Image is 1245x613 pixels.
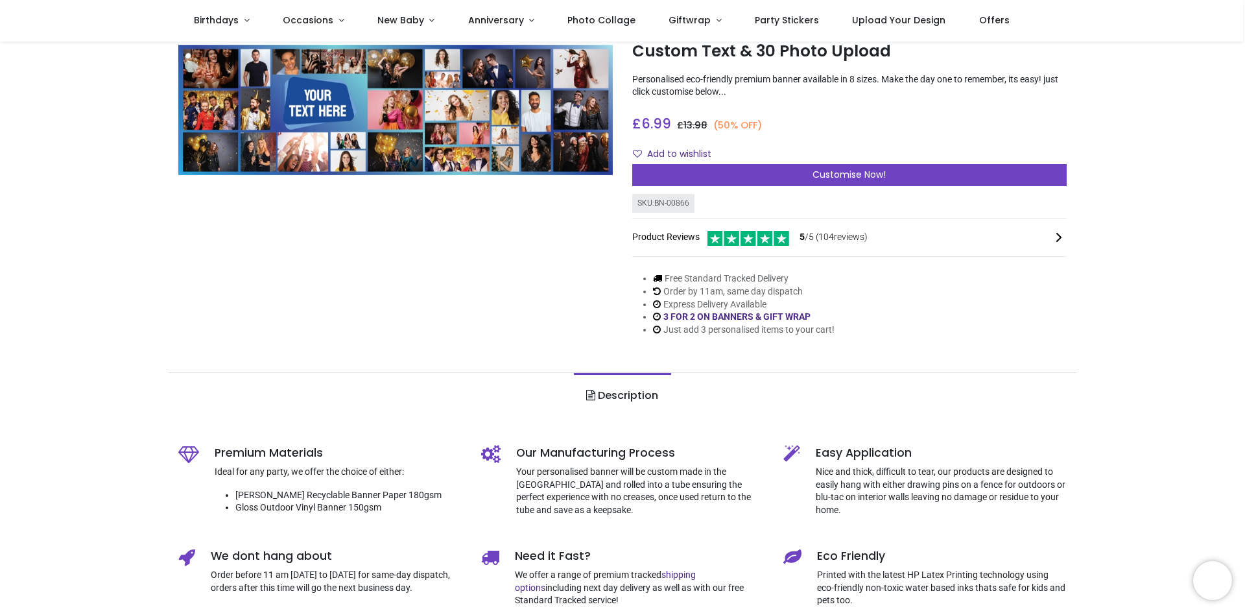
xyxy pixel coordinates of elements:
[663,311,811,322] a: 3 FOR 2 ON BANNERS & GIFT WRAP
[653,298,835,311] li: Express Delivery Available
[235,501,462,514] li: Gloss Outdoor Vinyl Banner 150gsm
[800,232,805,242] span: 5
[516,466,765,516] p: Your personalised banner will be custom made in the [GEOGRAPHIC_DATA] and rolled into a tube ensu...
[632,73,1067,99] p: Personalised eco-friendly premium banner available in 8 sizes. Make the day one to remember, its ...
[713,119,763,132] small: (50% OFF)
[632,194,694,213] div: SKU: BN-00866
[817,548,1067,564] h5: Eco Friendly
[468,14,524,27] span: Anniversary
[632,229,1067,246] div: Product Reviews
[653,285,835,298] li: Order by 11am, same day dispatch
[515,570,696,593] a: shipping options
[215,466,462,479] p: Ideal for any party, we offer the choice of either:
[235,489,462,502] li: [PERSON_NAME] Recyclable Banner Paper 180gsm
[632,143,722,165] button: Add to wishlistAdd to wishlist
[641,114,671,133] span: 6.99
[567,14,635,27] span: Photo Collage
[677,119,707,132] span: £
[515,569,765,607] p: We offer a range of premium tracked including next day delivery as well as with our free Standard...
[211,548,462,564] h5: We dont hang about
[800,231,868,244] span: /5 ( 104 reviews)
[755,14,819,27] span: Party Stickers
[211,569,462,594] p: Order before 11 am [DATE] to [DATE] for same-day dispatch, orders after this time will go the nex...
[178,45,613,175] img: Personalised Party Banner - Blue Photo Collage - Custom Text & 30 Photo Upload
[283,14,333,27] span: Occasions
[816,466,1067,516] p: Nice and thick, difficult to tear, our products are designed to easily hang with either drawing p...
[1193,561,1232,600] iframe: Brevo live chat
[574,373,670,418] a: Description
[515,548,765,564] h5: Need it Fast?
[633,149,642,158] i: Add to wishlist
[194,14,239,27] span: Birthdays
[669,14,711,27] span: Giftwrap
[653,272,835,285] li: Free Standard Tracked Delivery
[979,14,1010,27] span: Offers
[653,324,835,337] li: Just add 3 personalised items to your cart!
[812,168,886,181] span: Customise Now!
[817,569,1067,607] p: Printed with the latest HP Latex Printing technology using eco-friendly non-toxic water based ink...
[852,14,945,27] span: Upload Your Design
[377,14,424,27] span: New Baby
[215,445,462,461] h5: Premium Materials
[683,119,707,132] span: 13.98
[632,114,671,133] span: £
[816,445,1067,461] h5: Easy Application
[516,445,765,461] h5: Our Manufacturing Process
